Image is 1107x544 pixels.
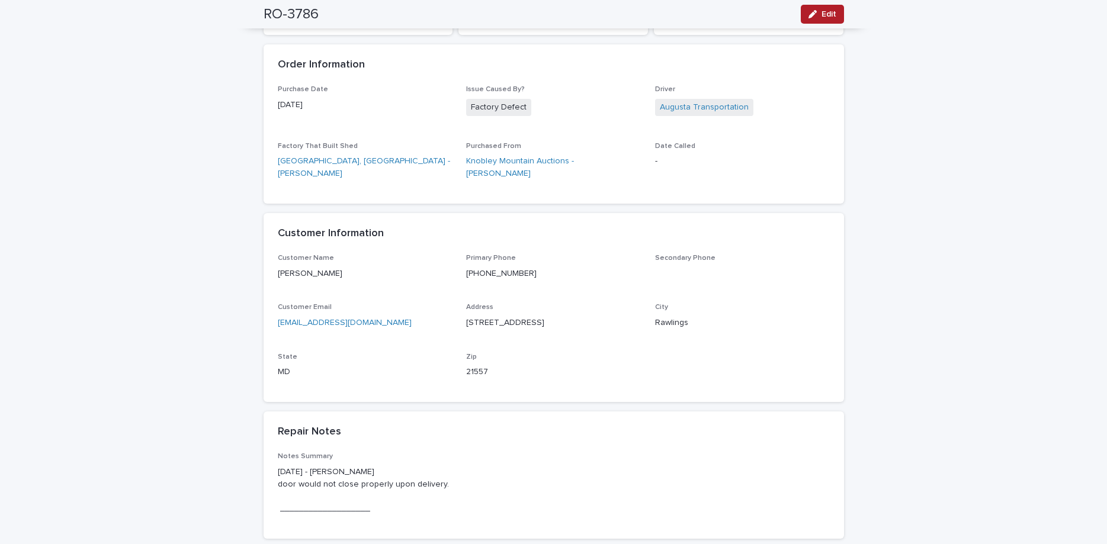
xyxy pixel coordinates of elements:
[655,155,830,168] p: -
[278,466,830,515] p: [DATE] - [PERSON_NAME] door would not close properly upon delivery. ___________________
[278,304,332,311] span: Customer Email
[466,255,516,262] span: Primary Phone
[278,155,453,180] a: [GEOGRAPHIC_DATA], [GEOGRAPHIC_DATA] - [PERSON_NAME]
[466,317,641,329] p: [STREET_ADDRESS]
[822,10,836,18] span: Edit
[278,268,453,280] p: [PERSON_NAME]
[278,99,453,111] p: [DATE]
[278,353,297,360] span: State
[655,86,675,93] span: Driver
[466,269,537,278] a: [PHONE_NUMBER]
[278,86,328,93] span: Purchase Date
[466,99,531,116] span: Factory Defect
[264,6,319,23] h2: RO-3786
[655,317,830,329] p: Rawlings
[278,255,334,262] span: Customer Name
[466,143,521,150] span: Purchased From
[278,143,358,150] span: Factory That Built Shed
[466,353,477,360] span: Zip
[655,143,695,150] span: Date Called
[655,255,715,262] span: Secondary Phone
[466,155,641,180] a: Knobley Mountain Auctions - [PERSON_NAME]
[466,86,525,93] span: Issue Caused By?
[466,304,493,311] span: Address
[660,101,749,114] a: Augusta Transportation
[278,426,341,439] h2: Repair Notes
[655,304,668,311] span: City
[278,318,412,327] a: [EMAIL_ADDRESS][DOMAIN_NAME]
[278,453,333,460] span: Notes Summary
[278,227,384,240] h2: Customer Information
[466,366,641,378] p: 21557
[801,5,844,24] button: Edit
[278,59,365,72] h2: Order Information
[278,366,453,378] p: MD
